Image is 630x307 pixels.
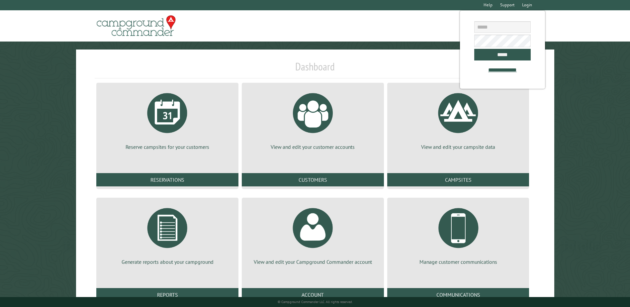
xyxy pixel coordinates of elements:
[96,288,238,301] a: Reports
[95,60,535,78] h1: Dashboard
[278,300,353,304] small: © Campground Commander LLC. All rights reserved.
[250,88,376,151] a: View and edit your customer accounts
[395,203,521,265] a: Manage customer communications
[104,143,230,151] p: Reserve campsites for your customers
[395,143,521,151] p: View and edit your campsite data
[250,143,376,151] p: View and edit your customer accounts
[104,88,230,151] a: Reserve campsites for your customers
[95,13,178,39] img: Campground Commander
[104,258,230,265] p: Generate reports about your campground
[242,288,384,301] a: Account
[104,203,230,265] a: Generate reports about your campground
[250,203,376,265] a: View and edit your Campground Commander account
[96,173,238,186] a: Reservations
[387,173,529,186] a: Campsites
[387,288,529,301] a: Communications
[395,88,521,151] a: View and edit your campsite data
[250,258,376,265] p: View and edit your Campground Commander account
[395,258,521,265] p: Manage customer communications
[242,173,384,186] a: Customers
